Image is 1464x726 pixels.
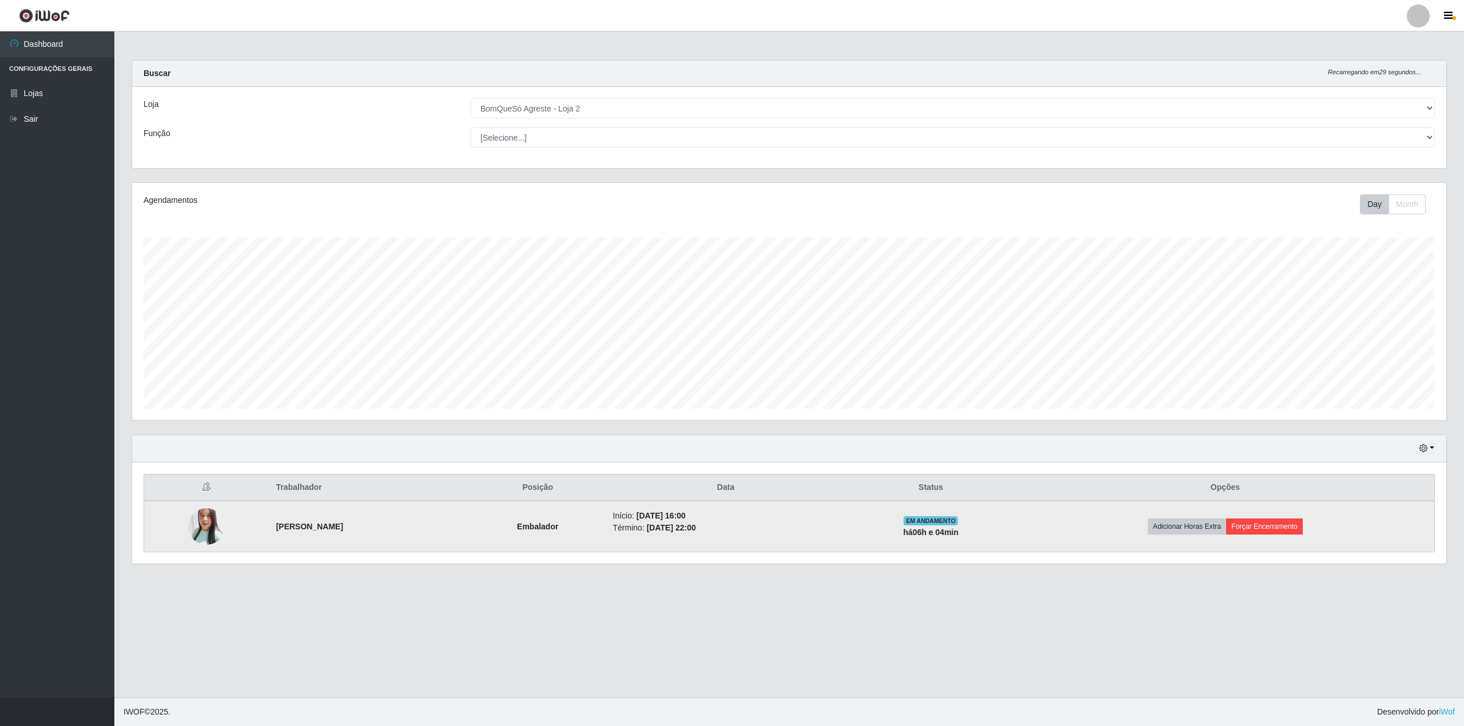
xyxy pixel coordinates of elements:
[1360,194,1435,214] div: Toolbar with button groups
[19,9,70,23] img: CoreUI Logo
[470,474,606,501] th: Posição
[1439,707,1455,716] a: iWof
[144,127,170,139] label: Função
[1377,706,1455,718] span: Desenvolvido por
[276,522,343,531] strong: [PERSON_NAME]
[1360,194,1426,214] div: First group
[144,98,158,110] label: Loja
[1148,518,1226,534] button: Adicionar Horas Extra
[1328,69,1421,75] i: Recarregando em 29 segundos...
[904,528,959,537] strong: há 06 h e 04 min
[124,707,145,716] span: IWOF
[636,511,686,520] time: [DATE] 16:00
[269,474,470,501] th: Trabalhador
[1389,194,1426,214] button: Month
[846,474,1016,501] th: Status
[517,522,558,531] strong: Embalador
[647,523,696,532] time: [DATE] 22:00
[124,706,170,718] span: © 2025 .
[904,516,958,525] span: EM ANDAMENTO
[144,69,170,78] strong: Buscar
[1360,194,1389,214] button: Day
[188,505,225,548] img: 1748729241814.jpeg
[144,194,671,206] div: Agendamentos
[1016,474,1435,501] th: Opções
[1226,518,1303,534] button: Forçar Encerramento
[613,510,839,522] li: Início:
[606,474,846,501] th: Data
[613,522,839,534] li: Término:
